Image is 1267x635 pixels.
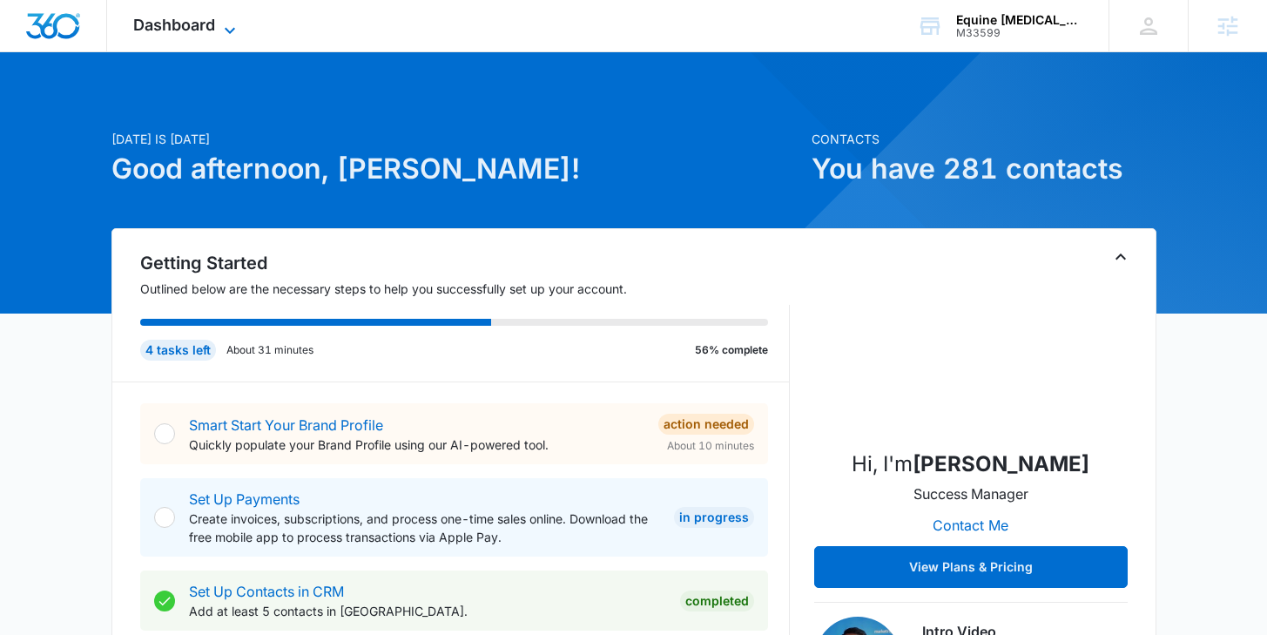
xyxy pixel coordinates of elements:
[133,16,215,34] span: Dashboard
[140,340,216,361] div: 4 tasks left
[680,591,754,611] div: Completed
[674,507,754,528] div: In Progress
[956,13,1083,27] div: account name
[913,451,1089,476] strong: [PERSON_NAME]
[189,490,300,508] a: Set Up Payments
[667,438,754,454] span: About 10 minutes
[658,414,754,435] div: Action Needed
[913,483,1028,504] p: Success Manager
[915,504,1026,546] button: Contact Me
[111,130,801,148] p: [DATE] is [DATE]
[812,130,1156,148] p: Contacts
[189,436,644,454] p: Quickly populate your Brand Profile using our AI-powered tool.
[111,148,801,190] h1: Good afternoon, [PERSON_NAME]!
[226,342,313,358] p: About 31 minutes
[189,416,383,434] a: Smart Start Your Brand Profile
[140,250,790,276] h2: Getting Started
[884,260,1058,435] img: Erik Woods
[956,27,1083,39] div: account id
[1110,247,1131,267] button: Toggle Collapse
[189,583,344,600] a: Set Up Contacts in CRM
[814,546,1128,588] button: View Plans & Pricing
[189,510,660,546] p: Create invoices, subscriptions, and process one-time sales online. Download the free mobile app t...
[189,602,666,620] p: Add at least 5 contacts in [GEOGRAPHIC_DATA].
[852,449,1089,480] p: Hi, I'm
[140,280,790,298] p: Outlined below are the necessary steps to help you successfully set up your account.
[695,342,768,358] p: 56% complete
[812,148,1156,190] h1: You have 281 contacts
